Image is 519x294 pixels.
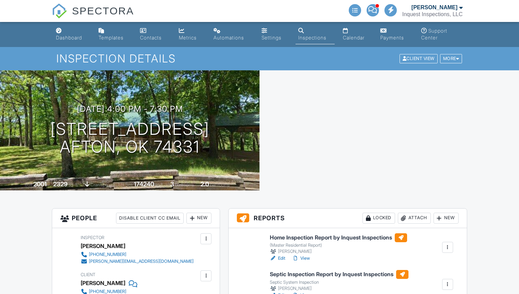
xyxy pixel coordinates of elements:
span: bathrooms [210,182,230,187]
div: Calendar [343,35,365,40]
div: [PERSON_NAME] [81,241,125,251]
div: Automations [214,35,244,40]
span: Inspector [81,235,104,240]
span: sq.ft. [155,182,164,187]
a: Edit [270,255,285,262]
a: Metrics [176,25,205,44]
div: Payments [380,35,404,40]
div: Inquest Inspections, LLC [402,11,463,18]
div: New [186,213,211,224]
div: (Master Residential Report) [270,243,407,248]
h3: Reports [229,209,467,228]
span: Client [81,272,95,277]
div: Templates [99,35,124,40]
h1: Inspection Details [56,52,463,64]
div: Contacts [140,35,162,40]
span: crawlspace [91,182,112,187]
div: Attach [398,213,431,224]
div: Support Center [421,28,447,40]
div: [PERSON_NAME] [81,278,125,288]
a: Septic Inspection Report by Inquest Inspections Septic System Inspection [PERSON_NAME] [270,270,408,292]
a: Calendar [340,25,372,44]
a: Settings [259,25,290,44]
span: Built [25,182,32,187]
a: Client View [399,56,439,61]
div: Metrics [179,35,197,40]
div: [PERSON_NAME] [270,285,408,292]
a: View [292,255,310,262]
a: Contacts [137,25,171,44]
a: Support Center [418,25,465,44]
div: Dashboard [56,35,82,40]
a: Templates [96,25,132,44]
a: [PERSON_NAME][EMAIL_ADDRESS][DOMAIN_NAME] [81,258,194,265]
div: [PERSON_NAME][EMAIL_ADDRESS][DOMAIN_NAME] [89,259,194,264]
span: Lot Size [118,182,133,187]
div: 2329 [53,180,68,188]
div: 174240 [134,180,154,188]
a: SPECTORA [52,10,134,23]
a: Dashboard [53,25,90,44]
div: Settings [262,35,281,40]
div: 3 [170,180,174,188]
img: The Best Home Inspection Software - Spectora [52,3,67,19]
h6: Septic Inspection Report by Inquest Inspections [270,270,408,279]
h3: [DATE] 4:00 pm - 7:30 pm [77,104,183,114]
div: Septic System Inspection [270,280,408,285]
a: Automations (Advanced) [211,25,253,44]
h1: [STREET_ADDRESS] Afton, OK 74331 [50,120,209,156]
span: sq. ft. [69,182,78,187]
a: [PHONE_NUMBER] [81,251,194,258]
span: SPECTORA [72,3,134,18]
div: New [434,213,459,224]
div: Inspections [298,35,326,40]
div: Disable Client CC Email [116,213,184,224]
a: Home Inspection Report by Inquest Inspections (Master Residential Report) [PERSON_NAME] [270,233,407,255]
h6: Home Inspection Report by Inquest Inspections [270,233,407,242]
div: [PERSON_NAME] [412,4,458,11]
div: Client View [400,54,438,63]
div: 2.0 [200,180,209,188]
div: Locked [362,213,395,224]
span: bedrooms [175,182,194,187]
a: Payments [378,25,413,44]
a: Inspections [296,25,335,44]
div: [PERSON_NAME] [270,248,407,255]
div: More [440,54,462,63]
div: 2001 [33,180,47,188]
div: [PHONE_NUMBER] [89,252,126,257]
h3: People [52,209,220,228]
